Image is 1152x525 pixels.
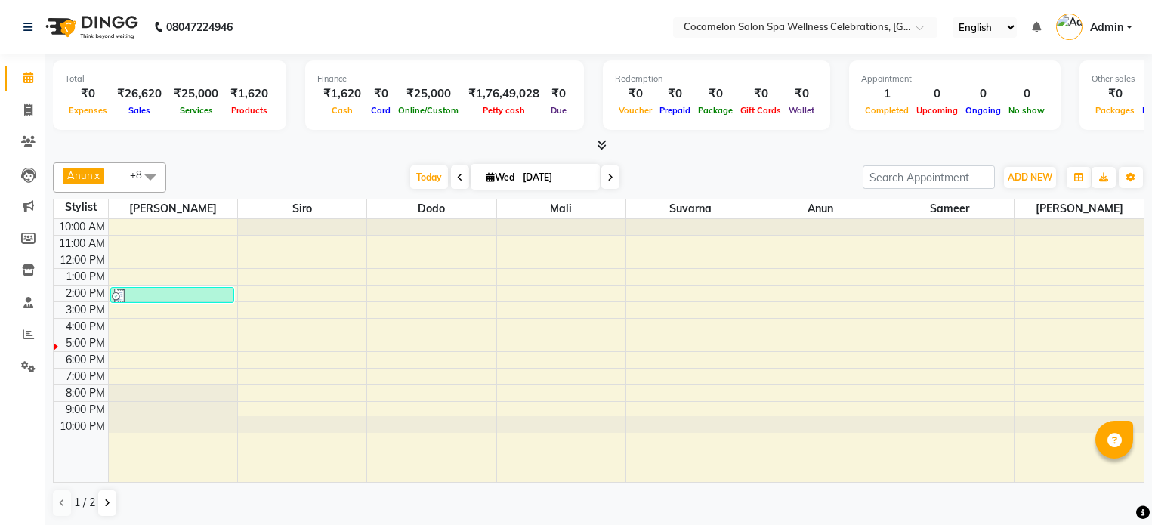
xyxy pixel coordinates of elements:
[547,105,570,116] span: Due
[615,85,656,103] div: ₹0
[1089,465,1137,510] iframe: chat widget
[483,171,518,183] span: Wed
[1090,20,1123,36] span: Admin
[111,85,168,103] div: ₹26,620
[63,385,108,401] div: 8:00 PM
[861,73,1049,85] div: Appointment
[67,169,93,181] span: Anun
[56,219,108,235] div: 10:00 AM
[367,85,394,103] div: ₹0
[694,105,737,116] span: Package
[176,105,217,116] span: Services
[1056,14,1083,40] img: Admin
[168,85,224,103] div: ₹25,000
[328,105,357,116] span: Cash
[57,252,108,268] div: 12:00 PM
[238,199,366,218] span: Siro
[656,105,694,116] span: Prepaid
[63,335,108,351] div: 5:00 PM
[785,105,818,116] span: Wallet
[545,85,572,103] div: ₹0
[74,495,95,511] span: 1 / 2
[63,402,108,418] div: 9:00 PM
[462,85,545,103] div: ₹1,76,49,028
[56,236,108,252] div: 11:00 AM
[39,6,142,48] img: logo
[962,85,1005,103] div: 0
[63,269,108,285] div: 1:00 PM
[63,352,108,368] div: 6:00 PM
[615,105,656,116] span: Voucher
[479,105,529,116] span: Petty cash
[367,105,394,116] span: Card
[626,199,755,218] span: Suvarna
[65,105,111,116] span: Expenses
[913,105,962,116] span: Upcoming
[755,199,884,218] span: Anun
[863,165,995,189] input: Search Appointment
[1015,199,1144,218] span: [PERSON_NAME]
[1004,167,1056,188] button: ADD NEW
[65,85,111,103] div: ₹0
[1092,85,1138,103] div: ₹0
[54,199,108,215] div: Stylist
[93,169,100,181] a: x
[1005,105,1049,116] span: No show
[615,73,818,85] div: Redemption
[694,85,737,103] div: ₹0
[785,85,818,103] div: ₹0
[63,319,108,335] div: 4:00 PM
[63,286,108,301] div: 2:00 PM
[227,105,271,116] span: Products
[367,199,496,218] span: Dodo
[1005,85,1049,103] div: 0
[109,199,237,218] span: [PERSON_NAME]
[317,73,572,85] div: Finance
[1092,105,1138,116] span: Packages
[224,85,274,103] div: ₹1,620
[394,85,462,103] div: ₹25,000
[737,105,785,116] span: Gift Cards
[111,288,233,302] div: KIRAN, TK01, 02:10 PM-03:10 PM, 25 Massages for 25K
[125,105,154,116] span: Sales
[737,85,785,103] div: ₹0
[394,105,462,116] span: Online/Custom
[913,85,962,103] div: 0
[656,85,694,103] div: ₹0
[130,168,153,181] span: +8
[166,6,233,48] b: 08047224946
[317,85,367,103] div: ₹1,620
[1008,171,1052,183] span: ADD NEW
[63,302,108,318] div: 3:00 PM
[63,369,108,384] div: 7:00 PM
[861,105,913,116] span: Completed
[410,165,448,189] span: Today
[962,105,1005,116] span: Ongoing
[57,418,108,434] div: 10:00 PM
[861,85,913,103] div: 1
[65,73,274,85] div: Total
[518,166,594,189] input: 2025-09-03
[885,199,1014,218] span: Sameer
[497,199,625,218] span: Mali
